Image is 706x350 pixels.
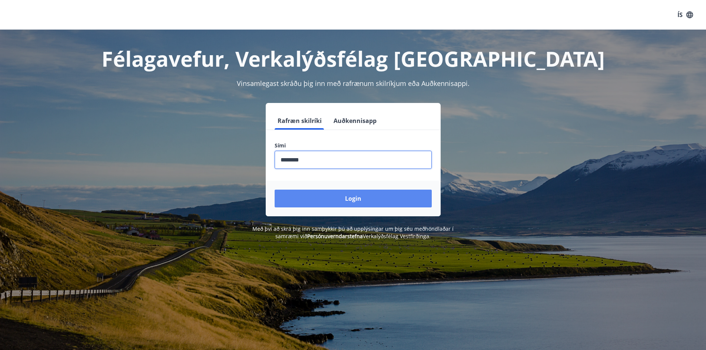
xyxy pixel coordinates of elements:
button: Rafræn skilríki [275,112,325,130]
label: Sími [275,142,432,149]
a: Persónuverndarstefna [307,233,363,240]
button: Auðkennisapp [331,112,379,130]
button: Login [275,190,432,207]
h1: Félagavefur, Verkalýðsfélag [GEOGRAPHIC_DATA] [95,44,611,73]
span: Vinsamlegast skráðu þig inn með rafrænum skilríkjum eða Auðkennisappi. [237,79,470,88]
button: ÍS [673,8,697,21]
span: Með því að skrá þig inn samþykkir þú að upplýsingar um þig séu meðhöndlaðar í samræmi við Verkalý... [252,225,454,240]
